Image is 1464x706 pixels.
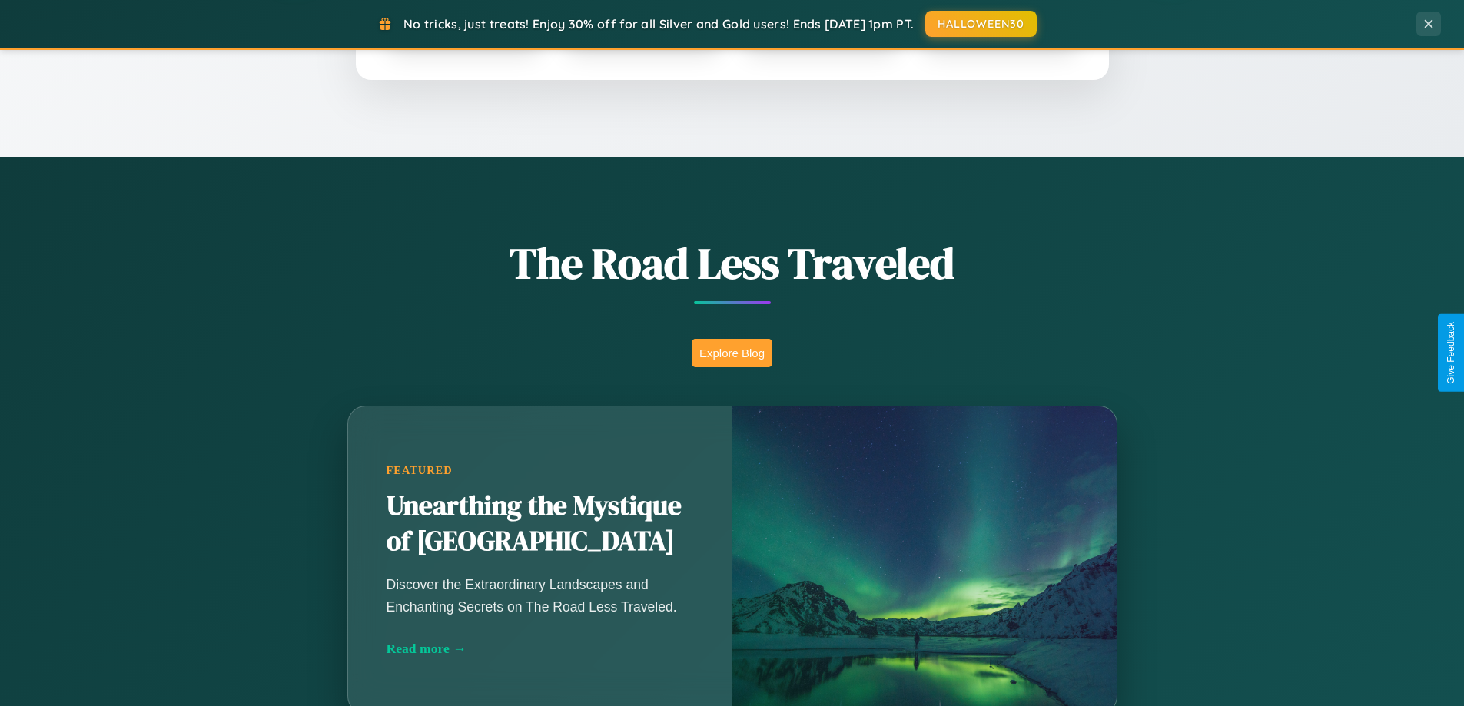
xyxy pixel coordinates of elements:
[1446,322,1456,384] div: Give Feedback
[692,339,772,367] button: Explore Blog
[387,574,694,617] p: Discover the Extraordinary Landscapes and Enchanting Secrets on The Road Less Traveled.
[403,16,914,31] span: No tricks, just treats! Enjoy 30% off for all Silver and Gold users! Ends [DATE] 1pm PT.
[387,641,694,657] div: Read more →
[925,11,1037,37] button: HALLOWEEN30
[387,464,694,477] div: Featured
[271,234,1193,293] h1: The Road Less Traveled
[387,489,694,559] h2: Unearthing the Mystique of [GEOGRAPHIC_DATA]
